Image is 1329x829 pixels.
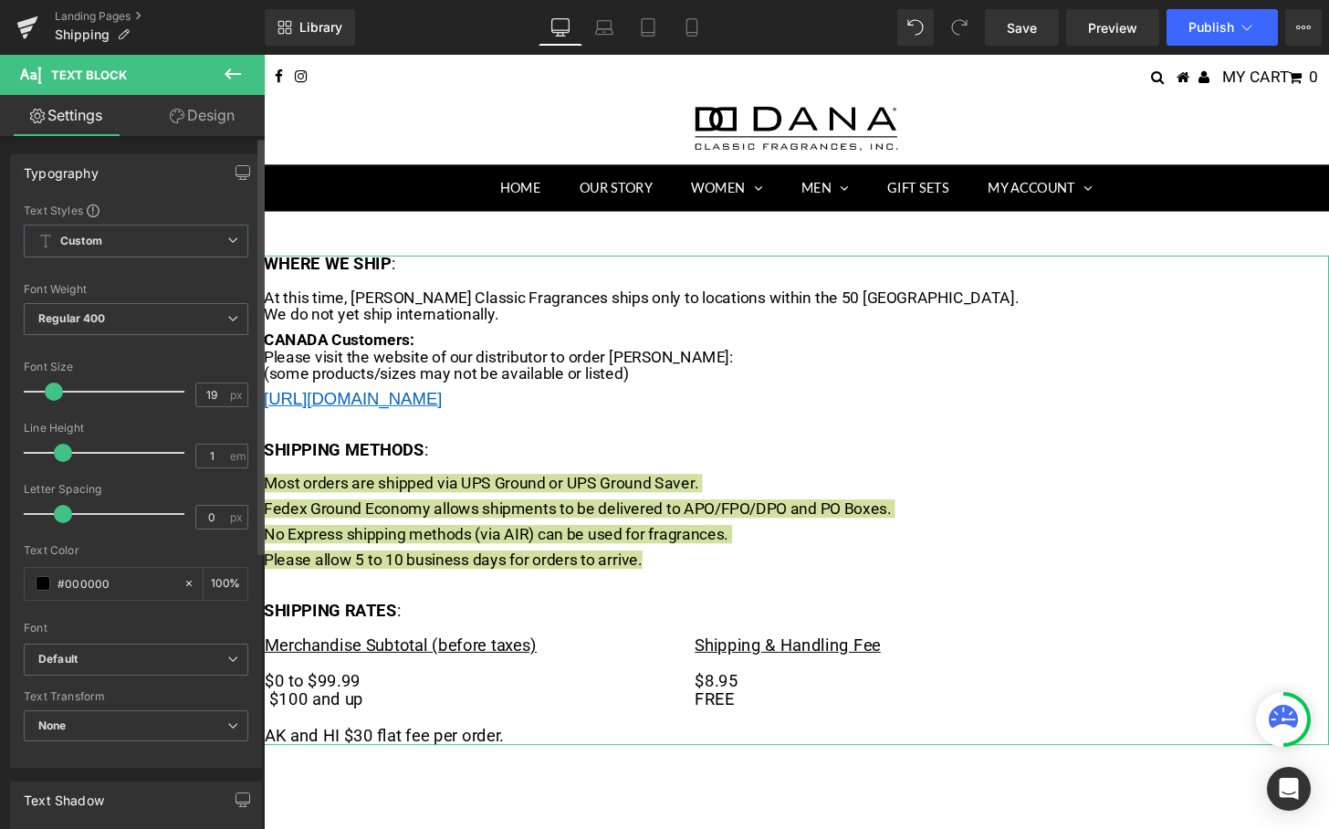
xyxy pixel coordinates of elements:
span: px [230,389,246,401]
div: Typography [24,155,99,181]
div: Letter Spacing [24,483,248,496]
div: Font [24,622,248,635]
span: FREE [447,657,488,678]
div: Font Weight [24,283,248,296]
span: Library [299,19,342,36]
b: Custom [60,234,102,249]
i: Default [38,652,78,667]
a: Home [227,115,306,161]
a: Gift Sets [629,115,729,161]
a: New Library [265,9,355,46]
a: Tablet [626,9,670,46]
span: Text Block [51,68,127,82]
span: 0 [1084,13,1094,32]
span: $100 and up [5,657,103,678]
div: Open Intercom Messenger [1267,767,1311,811]
button: Undo [897,9,934,46]
span: Preview [1088,18,1137,37]
div: Text Transform [24,690,248,703]
div: Text Styles [24,203,248,217]
span: Save [1007,18,1037,37]
input: Color [58,573,174,593]
span: px [230,511,246,523]
div: Line Height [24,422,248,435]
a: Men [539,115,625,162]
div: % [204,568,247,600]
span: Shipping & Handling Fee [447,602,640,623]
a: Women [425,115,536,162]
a: Desktop [539,9,582,46]
a: Mobile [670,9,714,46]
a: Landing Pages [55,9,265,24]
a: MY CART 0 [994,13,1094,32]
span: em [230,450,246,462]
button: Redo [941,9,978,46]
a: My Account [733,115,878,162]
img: Logo for Dana classic fragrances, inc. [447,54,657,100]
b: None [38,719,67,732]
span: Publish [1188,20,1234,35]
div: Font Size [24,361,248,373]
b: Regular 400 [38,311,106,325]
button: Publish [1167,9,1278,46]
span: AK and HI $30 flat fee per order. [1,696,249,717]
a: Preview [1066,9,1159,46]
a: Design [136,95,268,136]
a: Our Story [309,115,422,161]
span: Merchandise Subtotal (before taxes) [1,602,283,623]
button: More [1285,9,1322,46]
td: $8.95 [446,639,1104,658]
div: Text Color [24,544,248,557]
a: Laptop [582,9,626,46]
div: Text Shadow [24,782,104,808]
span: Shipping [55,27,110,42]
